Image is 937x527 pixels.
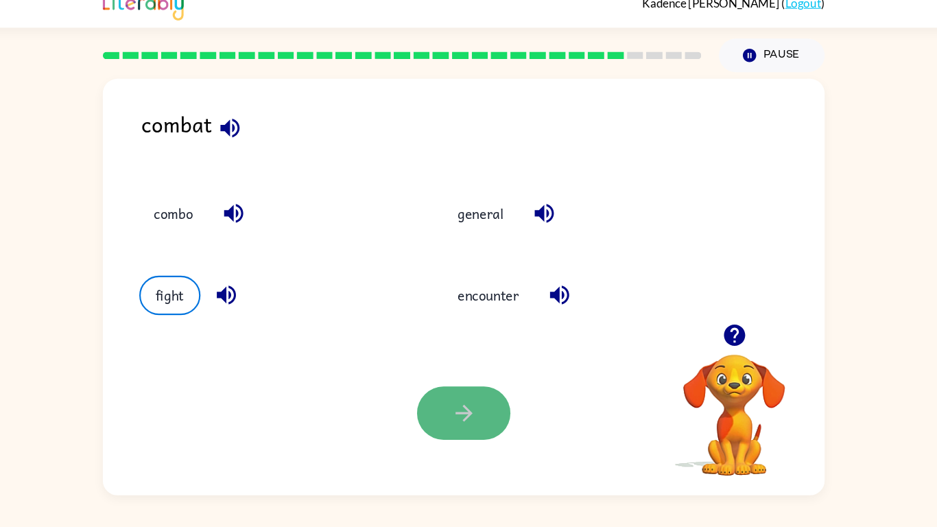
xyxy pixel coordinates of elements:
[709,53,808,84] button: Pause
[771,12,805,25] a: Logout
[449,198,520,235] button: general
[654,329,792,466] video: Your browser must support playing .mp4 files to use Literably. Please try using another browser.
[129,5,205,36] img: Literably
[637,12,808,25] div: ( )
[165,118,808,171] div: combat
[163,198,228,235] button: combo
[637,12,768,25] span: Kadence [PERSON_NAME]
[449,276,534,313] button: encounter
[163,276,221,313] button: fight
